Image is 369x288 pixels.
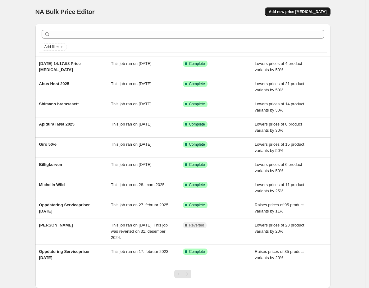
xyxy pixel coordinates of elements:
[39,203,90,213] span: Oppdatering Servicepriser [DATE]
[111,249,170,254] span: This job ran on 17. februar 2023.
[39,182,65,187] span: Michelin Wild
[189,249,205,254] span: Complete
[39,249,90,260] span: Oppdatering Servicepriser [DATE]
[44,44,59,49] span: Add filter
[111,182,166,187] span: This job ran on 28. mars 2025.
[189,203,205,208] span: Complete
[189,61,205,66] span: Complete
[189,223,204,228] span: Reverted
[39,61,81,72] span: [DATE] 14:17:58 Price [MEDICAL_DATA]
[111,61,153,66] span: This job ran on [DATE].
[111,81,153,86] span: This job ran on [DATE].
[189,81,205,86] span: Complete
[189,142,205,147] span: Complete
[174,270,191,278] nav: Pagination
[255,61,302,72] span: Lowers prices of 4 product variants by 50%
[255,102,304,112] span: Lowers prices of 14 product variants by 30%
[111,223,168,240] span: This job ran on [DATE]. This job was reverted on 31. desember 2024.
[39,102,79,106] span: Shimano bremsesett
[255,203,304,213] span: Raises prices of 95 product variants by 11%
[255,122,302,133] span: Lowers prices of 8 product variants by 30%
[39,162,62,167] span: Billigkurven
[189,122,205,127] span: Complete
[255,81,304,92] span: Lowers prices of 21 product variants by 50%
[255,142,304,153] span: Lowers prices of 15 product variants by 50%
[189,182,205,187] span: Complete
[255,182,304,193] span: Lowers prices of 11 product variants by 25%
[111,122,153,126] span: This job ran on [DATE].
[111,203,170,207] span: This job ran on 27. februar 2025.
[39,142,57,147] span: Giro 50%
[39,81,70,86] span: Abus Høst 2025
[111,102,153,106] span: This job ran on [DATE].
[189,162,205,167] span: Complete
[255,162,302,173] span: Lowers prices of 6 product variants by 50%
[39,223,73,227] span: [PERSON_NAME]
[255,223,304,234] span: Lowers prices of 23 product variants by 20%
[269,9,326,14] span: Add new price [MEDICAL_DATA]
[111,162,153,167] span: This job ran on [DATE].
[111,142,153,147] span: This job ran on [DATE].
[42,43,66,51] button: Add filter
[35,8,95,15] span: NA Bulk Price Editor
[189,102,205,107] span: Complete
[255,249,304,260] span: Raises prices of 35 product variants by 20%
[39,122,75,126] span: Apidura Høst 2025
[265,7,330,16] button: Add new price [MEDICAL_DATA]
